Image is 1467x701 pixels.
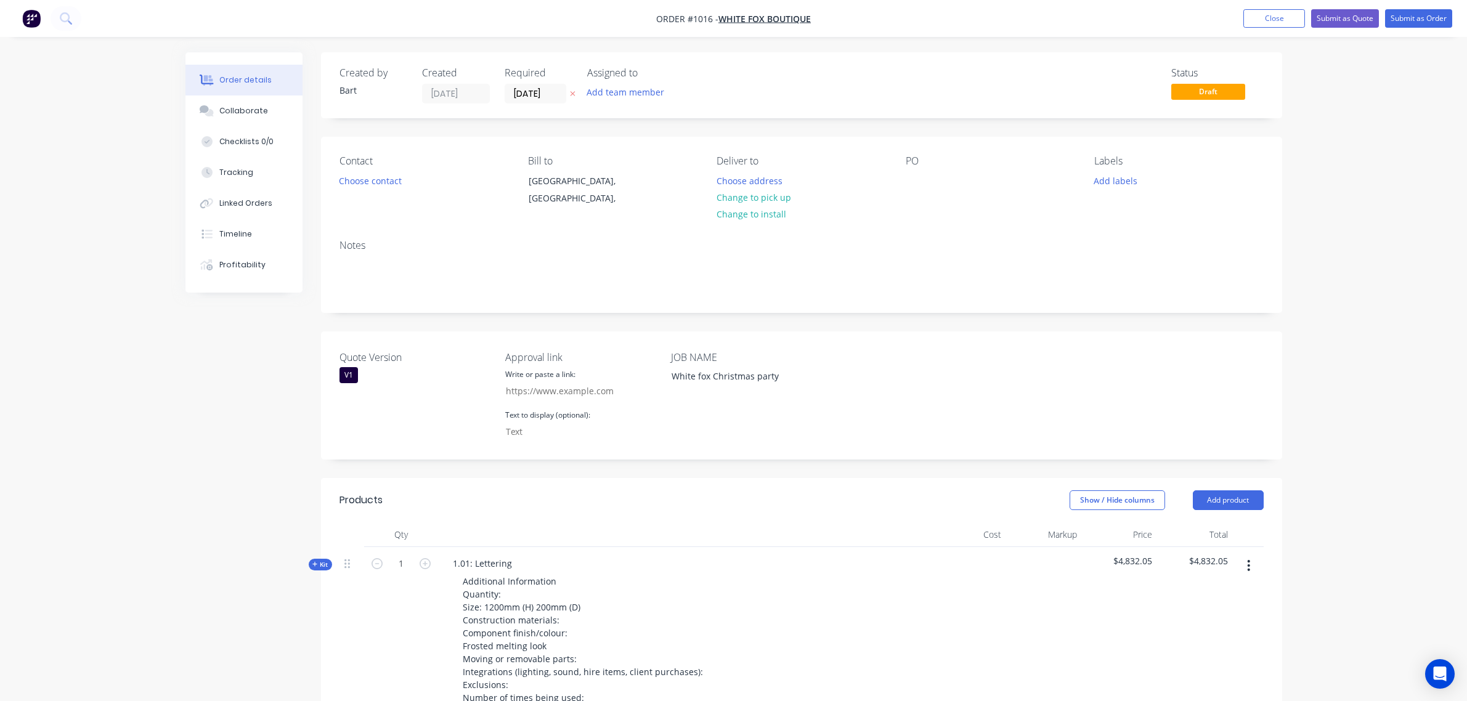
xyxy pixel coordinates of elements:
[22,9,41,28] img: Factory
[219,75,272,86] div: Order details
[1070,490,1165,510] button: Show / Hide columns
[422,67,490,79] div: Created
[185,249,303,280] button: Profitability
[339,493,383,508] div: Products
[662,367,816,385] div: White fox Christmas party
[1082,522,1158,547] div: Price
[1157,522,1233,547] div: Total
[529,172,631,207] div: [GEOGRAPHIC_DATA], [GEOGRAPHIC_DATA],
[332,172,408,188] button: Choose contact
[1243,9,1305,28] button: Close
[185,188,303,219] button: Linked Orders
[219,229,252,240] div: Timeline
[219,136,274,147] div: Checklists 0/0
[185,95,303,126] button: Collaborate
[718,13,811,25] a: White fox Boutique
[587,84,671,100] button: Add team member
[931,522,1007,547] div: Cost
[505,67,572,79] div: Required
[1171,67,1264,79] div: Status
[219,198,272,209] div: Linked Orders
[185,126,303,157] button: Checklists 0/0
[505,410,590,421] label: Text to display (optional):
[1094,155,1263,167] div: Labels
[185,65,303,95] button: Order details
[219,105,268,116] div: Collaborate
[671,350,825,365] label: JOB NAME
[364,522,438,547] div: Qty
[339,350,494,365] label: Quote Version
[1162,554,1228,567] span: $4,832.05
[587,67,710,79] div: Assigned to
[710,189,797,206] button: Change to pick up
[580,84,670,100] button: Add team member
[499,423,646,441] input: Text
[219,167,253,178] div: Tracking
[505,369,575,380] label: Write or paste a link:
[505,350,659,365] label: Approval link
[906,155,1075,167] div: PO
[185,219,303,249] button: Timeline
[312,560,328,569] span: Kit
[1311,9,1379,28] button: Submit as Quote
[309,559,332,570] button: Kit
[1006,522,1082,547] div: Markup
[339,367,358,383] div: V1
[656,13,718,25] span: Order #1016 -
[219,259,266,270] div: Profitability
[1087,172,1144,188] button: Add labels
[528,155,697,167] div: Bill to
[1193,490,1264,510] button: Add product
[710,206,792,222] button: Change to install
[185,157,303,188] button: Tracking
[717,155,885,167] div: Deliver to
[443,554,522,572] div: 1.01: Lettering
[710,172,789,188] button: Choose address
[339,84,407,97] div: Bart
[339,240,1264,251] div: Notes
[339,67,407,79] div: Created by
[518,172,641,211] div: [GEOGRAPHIC_DATA], [GEOGRAPHIC_DATA],
[1425,659,1455,689] div: Open Intercom Messenger
[499,382,646,400] input: https://www.example.com
[1087,554,1153,567] span: $4,832.05
[1385,9,1452,28] button: Submit as Order
[1171,84,1245,99] span: Draft
[339,155,508,167] div: Contact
